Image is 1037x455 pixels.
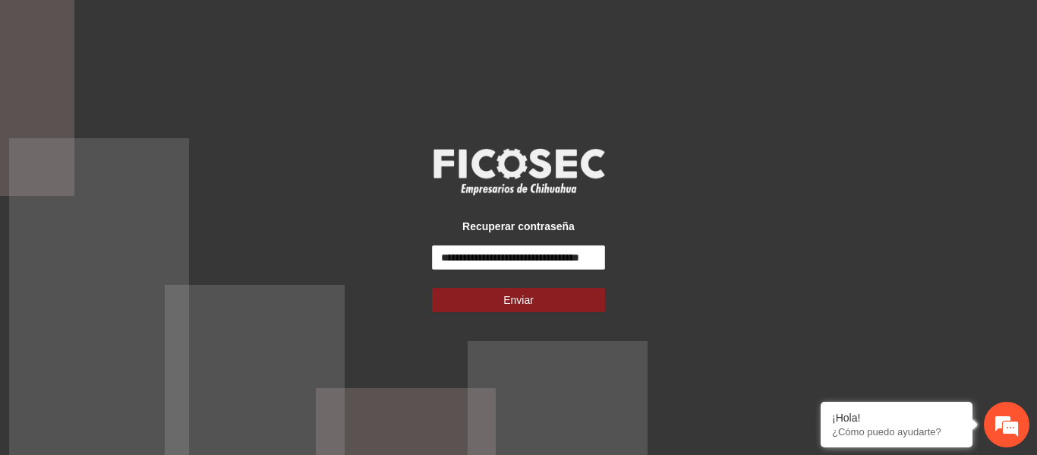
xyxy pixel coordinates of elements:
span: Enviar [503,292,534,308]
strong: Recuperar contraseña [462,220,575,232]
div: ¡Hola! [832,412,961,424]
button: Enviar [432,288,605,312]
img: logo [424,144,613,200]
p: ¿Cómo puedo ayudarte? [832,426,961,438]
